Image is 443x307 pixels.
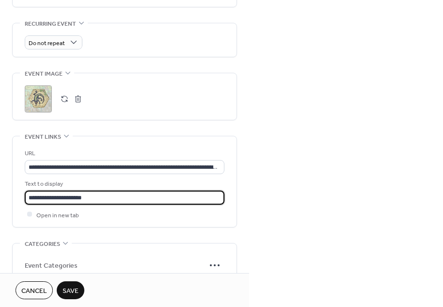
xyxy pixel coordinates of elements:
[25,261,205,271] span: Event Categories
[25,19,76,29] span: Recurring event
[25,132,61,142] span: Event links
[25,148,222,159] div: URL
[25,69,63,79] span: Event image
[21,286,47,296] span: Cancel
[25,239,60,249] span: Categories
[29,37,65,48] span: Do not repeat
[25,179,222,189] div: Text to display
[25,85,52,113] div: ;
[63,286,79,296] span: Save
[57,281,84,299] button: Save
[16,281,53,299] button: Cancel
[36,210,79,220] span: Open in new tab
